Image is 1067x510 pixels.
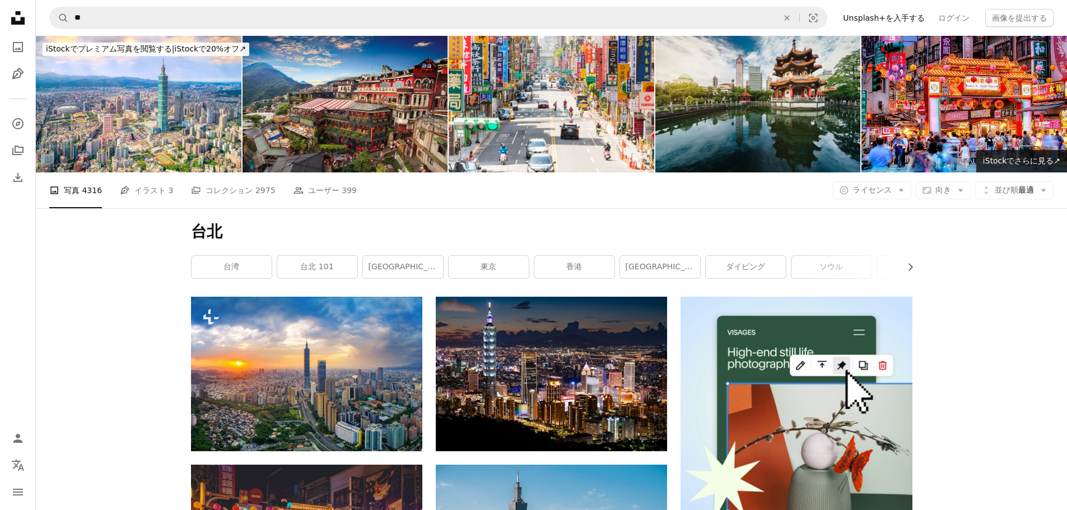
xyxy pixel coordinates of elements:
img: 台湾の夕暮れ時の台北の街並み。 [191,297,422,451]
span: iStockでさらに見る ↗ [983,156,1060,165]
button: 全てクリア [775,7,799,29]
img: 夜間の街のスカイライン [436,297,667,451]
span: 向き [935,185,951,194]
a: イラスト [7,63,29,85]
span: 399 [342,184,357,196]
a: [GEOGRAPHIC_DATA] [620,256,700,278]
h1: 台北 [191,222,912,242]
a: イラスト 3 [120,172,173,208]
a: ダイビング [706,256,786,278]
span: 並び順 [995,185,1018,194]
a: ユーザー 399 [293,172,357,208]
a: ソウル [791,256,872,278]
a: ログイン / 登録する [7,427,29,450]
a: [GEOGRAPHIC_DATA] [363,256,443,278]
a: ダウンロード履歴 [7,166,29,189]
button: 画像を提出する [985,9,1054,27]
a: 香港 [534,256,614,278]
span: 最適 [995,185,1034,196]
a: 台湾 [192,256,272,278]
a: 台湾の夕暮れ時の台北の街並み。 [191,369,422,379]
a: iStockでプレミアム写真を閲覧する|iStockで20%オフ↗ [36,36,256,63]
button: ライセンス [833,181,911,199]
a: iStockでさらに見る↗ [976,150,1067,172]
img: 台北、台湾の 228 の国立公園 [655,36,861,172]
img: 九フン、台湾。画像に中国語の文字の意味は、九フンのレッド グローブ [243,36,448,172]
a: 夜間の街のスカイライン [436,369,667,379]
a: 探す [7,113,29,135]
a: コレクション [7,139,29,162]
a: 写真 [7,36,29,58]
span: 2975 [255,184,276,196]
button: 向き [916,181,971,199]
button: 言語 [7,454,29,476]
a: Unsplash+を入手する [836,9,931,27]
span: iStockで20%オフ ↗ [46,44,246,53]
button: Unsplashで検索する [50,7,69,29]
button: ビジュアル検索 [800,7,827,29]
a: 台北 101 [277,256,357,278]
img: 台湾台北中心地区都市景観の航空写真 [36,36,241,172]
a: コレクション 2975 [191,172,275,208]
button: リストを右にスクロールする [900,256,912,278]
form: サイト内でビジュアルを探す [49,7,827,29]
img: Downtown Taipei urban road segment [449,36,654,172]
button: メニュー [7,481,29,503]
a: 東京 [449,256,529,278]
a: 街 [877,256,957,278]
a: ログイン [931,9,976,27]
img: Raohe 街夜市で台北（台湾ます。 [861,36,1067,172]
button: 並び順最適 [975,181,1054,199]
span: 3 [169,184,174,196]
span: iStockでプレミアム写真を閲覧する | [46,44,174,53]
span: ライセンス [852,185,892,194]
